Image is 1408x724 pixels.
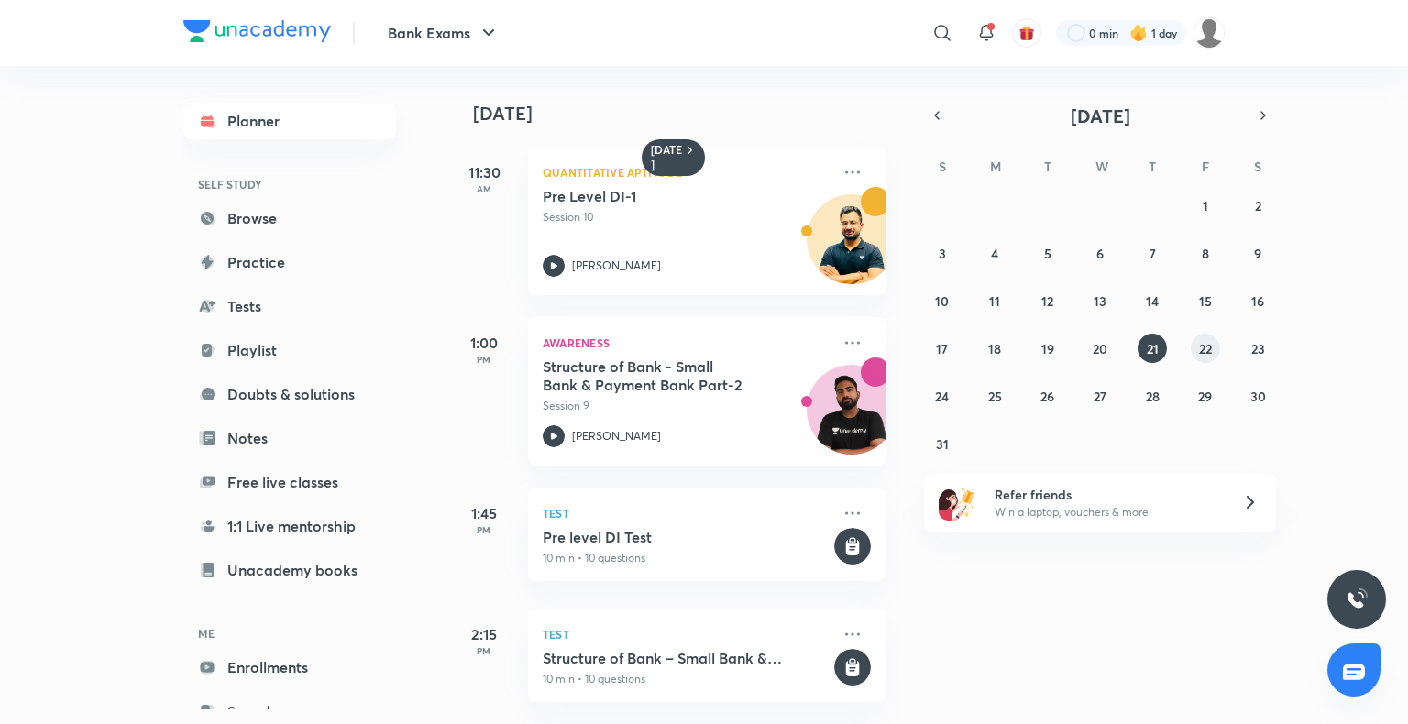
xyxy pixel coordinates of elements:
[1041,292,1053,310] abbr: August 12, 2025
[572,428,661,444] p: [PERSON_NAME]
[939,484,975,521] img: referral
[1191,286,1220,315] button: August 15, 2025
[1255,197,1261,214] abbr: August 2, 2025
[928,429,957,458] button: August 31, 2025
[1033,381,1062,411] button: August 26, 2025
[1094,292,1106,310] abbr: August 13, 2025
[1096,245,1104,262] abbr: August 6, 2025
[935,388,949,405] abbr: August 24, 2025
[808,375,896,463] img: Avatar
[935,292,949,310] abbr: August 10, 2025
[543,332,830,354] p: Awareness
[1093,340,1107,357] abbr: August 20, 2025
[183,244,396,280] a: Practice
[1199,340,1212,357] abbr: August 22, 2025
[543,649,830,667] h5: Structure of Bank – Small Bank & Payment Bank (Part 2)
[1243,334,1272,363] button: August 23, 2025
[1254,245,1261,262] abbr: August 9, 2025
[1191,334,1220,363] button: August 22, 2025
[543,209,830,225] p: Session 10
[1202,158,1209,175] abbr: Friday
[183,464,396,500] a: Free live classes
[1138,334,1167,363] button: August 21, 2025
[1033,238,1062,268] button: August 5, 2025
[989,292,1000,310] abbr: August 11, 2025
[1071,104,1130,128] span: [DATE]
[473,103,904,125] h4: [DATE]
[1138,286,1167,315] button: August 14, 2025
[183,420,396,456] a: Notes
[1138,381,1167,411] button: August 28, 2025
[1198,388,1212,405] abbr: August 29, 2025
[1243,238,1272,268] button: August 9, 2025
[936,340,948,357] abbr: August 17, 2025
[183,376,396,412] a: Doubts & solutions
[808,204,896,292] img: Avatar
[447,645,521,656] p: PM
[1251,340,1265,357] abbr: August 23, 2025
[1138,238,1167,268] button: August 7, 2025
[1095,158,1108,175] abbr: Wednesday
[1085,286,1115,315] button: August 13, 2025
[990,158,1001,175] abbr: Monday
[1149,245,1156,262] abbr: August 7, 2025
[1191,381,1220,411] button: August 29, 2025
[377,15,511,51] button: Bank Exams
[1129,24,1148,42] img: streak
[939,245,946,262] abbr: August 3, 2025
[447,161,521,183] h5: 11:30
[1199,292,1212,310] abbr: August 15, 2025
[543,187,771,205] h5: Pre Level DI-1
[447,623,521,645] h5: 2:15
[1191,191,1220,220] button: August 1, 2025
[1146,292,1159,310] abbr: August 14, 2025
[1346,588,1368,610] img: ttu
[543,357,771,394] h5: Structure of Bank - Small Bank & Payment Bank Part-2
[543,502,830,524] p: Test
[1085,238,1115,268] button: August 6, 2025
[183,20,331,47] a: Company Logo
[950,103,1250,128] button: [DATE]
[991,245,998,262] abbr: August 4, 2025
[1147,340,1159,357] abbr: August 21, 2025
[183,169,396,200] h6: SELF STUDY
[1243,381,1272,411] button: August 30, 2025
[980,238,1009,268] button: August 4, 2025
[1085,334,1115,363] button: August 20, 2025
[928,334,957,363] button: August 17, 2025
[1203,197,1208,214] abbr: August 1, 2025
[183,20,331,42] img: Company Logo
[928,381,957,411] button: August 24, 2025
[183,288,396,324] a: Tests
[543,161,830,183] p: Quantitative Aptitude
[1149,158,1156,175] abbr: Thursday
[980,334,1009,363] button: August 18, 2025
[995,504,1220,521] p: Win a laptop, vouchers & more
[1085,381,1115,411] button: August 27, 2025
[939,158,946,175] abbr: Sunday
[995,485,1220,504] h6: Refer friends
[183,552,396,588] a: Unacademy books
[1243,286,1272,315] button: August 16, 2025
[183,332,396,368] a: Playlist
[183,649,396,686] a: Enrollments
[1251,292,1264,310] abbr: August 16, 2025
[1146,388,1160,405] abbr: August 28, 2025
[980,286,1009,315] button: August 11, 2025
[1193,17,1225,49] img: shruti garg
[543,671,830,687] p: 10 min • 10 questions
[928,238,957,268] button: August 3, 2025
[928,286,957,315] button: August 10, 2025
[980,381,1009,411] button: August 25, 2025
[447,183,521,194] p: AM
[1044,158,1051,175] abbr: Tuesday
[988,388,1002,405] abbr: August 25, 2025
[183,618,396,649] h6: ME
[447,332,521,354] h5: 1:00
[447,354,521,365] p: PM
[543,550,830,566] p: 10 min • 10 questions
[1250,388,1266,405] abbr: August 30, 2025
[447,502,521,524] h5: 1:45
[543,623,830,645] p: Test
[1033,334,1062,363] button: August 19, 2025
